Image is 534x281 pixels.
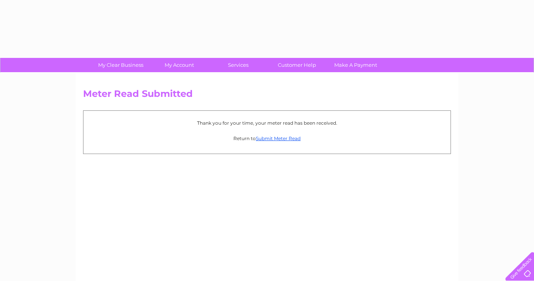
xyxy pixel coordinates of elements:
a: Make A Payment [324,58,388,72]
a: Submit Meter Read [256,135,301,141]
p: Thank you for your time, your meter read has been received. [87,119,447,127]
a: Services [206,58,270,72]
a: My Clear Business [89,58,153,72]
a: Customer Help [265,58,329,72]
p: Return to [87,135,447,142]
h2: Meter Read Submitted [83,88,451,103]
a: My Account [148,58,211,72]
